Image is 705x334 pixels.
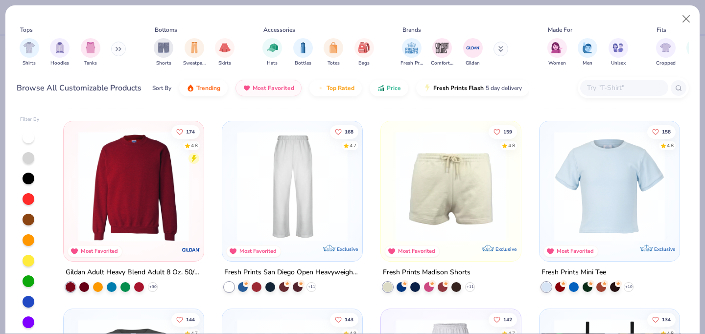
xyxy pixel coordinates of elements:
div: filter for Men [578,38,597,67]
div: filter for Tanks [81,38,100,67]
button: Most Favorited [235,80,302,96]
button: filter button [431,38,453,67]
span: 142 [503,317,512,322]
span: Exclusive [337,245,358,252]
span: Tanks [84,60,97,67]
div: Fits [657,25,666,34]
button: Like [647,313,676,327]
img: trending.gif [187,84,194,92]
span: 5 day delivery [486,83,522,94]
img: Fresh Prints Image [404,41,419,55]
img: 57e454c6-5c1c-4246-bc67-38b41f84003c [391,131,511,241]
span: Men [583,60,592,67]
span: Exclusive [654,245,675,252]
span: Shorts [156,60,171,67]
button: filter button [50,38,70,67]
img: Bottles Image [298,42,308,53]
div: filter for Shirts [20,38,39,67]
img: Women Image [551,42,563,53]
span: 159 [503,129,512,134]
div: 4.7 [350,142,356,149]
div: filter for Shorts [154,38,173,67]
span: Totes [328,60,340,67]
div: filter for Cropped [656,38,676,67]
span: Women [548,60,566,67]
img: Sweatpants Image [189,42,200,53]
div: filter for Hoodies [50,38,70,67]
div: Accessories [263,25,295,34]
div: filter for Bottles [293,38,313,67]
div: 4.8 [191,142,198,149]
img: Unisex Image [612,42,624,53]
img: TopRated.gif [317,84,325,92]
div: filter for Totes [324,38,343,67]
div: filter for Unisex [609,38,628,67]
div: filter for Skirts [215,38,235,67]
div: filter for Sweatpants [183,38,206,67]
span: Price [387,84,401,92]
span: 143 [345,317,353,322]
button: filter button [324,38,343,67]
div: Tops [20,25,33,34]
div: filter for Bags [354,38,374,67]
button: Close [677,10,696,28]
button: filter button [293,38,313,67]
button: filter button [656,38,676,67]
button: Like [172,125,200,138]
img: Hoodies Image [54,42,65,53]
span: Most Favorited [253,84,294,92]
button: Like [172,313,200,327]
button: filter button [578,38,597,67]
button: Price [370,80,408,96]
span: 168 [345,129,353,134]
div: Fresh Prints Madison Shorts [383,266,470,278]
button: filter button [20,38,39,67]
div: filter for Women [547,38,567,67]
img: cab69ba6-afd8-400d-8e2e-70f011a551d3 [352,131,473,241]
button: Like [647,125,676,138]
img: Shorts Image [158,42,169,53]
button: filter button [154,38,173,67]
span: Bottles [295,60,311,67]
button: Like [489,125,517,138]
div: Fresh Prints San Diego Open Heavyweight Sweatpants [224,266,360,278]
img: 0b36415c-0ef8-46e2-923f-33ab1d72e329 [511,131,631,241]
div: Sort By [152,84,171,92]
button: filter button [215,38,235,67]
img: flash.gif [423,84,431,92]
button: filter button [463,38,483,67]
span: Top Rated [327,84,354,92]
button: Trending [179,80,228,96]
img: Cropped Image [660,42,671,53]
div: Bottoms [155,25,177,34]
div: 4.8 [508,142,515,149]
button: filter button [262,38,282,67]
span: Trending [196,84,220,92]
img: most_fav.gif [243,84,251,92]
img: dcfe7741-dfbe-4acc-ad9a-3b0f92b71621 [549,131,670,241]
span: Skirts [218,60,231,67]
span: 158 [662,129,671,134]
button: Like [330,313,358,327]
button: filter button [609,38,628,67]
input: Try "T-Shirt" [586,82,661,93]
span: Fresh Prints [400,60,423,67]
img: Skirts Image [219,42,231,53]
div: filter for Gildan [463,38,483,67]
span: Cropped [656,60,676,67]
img: Tanks Image [85,42,96,53]
button: filter button [354,38,374,67]
div: filter for Fresh Prints [400,38,423,67]
button: filter button [400,38,423,67]
span: 174 [187,129,195,134]
img: Gildan logo [181,240,201,259]
span: Sweatpants [183,60,206,67]
div: filter for Comfort Colors [431,38,453,67]
div: filter for Hats [262,38,282,67]
button: filter button [547,38,567,67]
img: Shirts Image [23,42,35,53]
span: + 30 [149,284,157,289]
div: Fresh Prints Mini Tee [541,266,606,278]
div: Browse All Customizable Products [17,82,141,94]
img: Hats Image [267,42,278,53]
